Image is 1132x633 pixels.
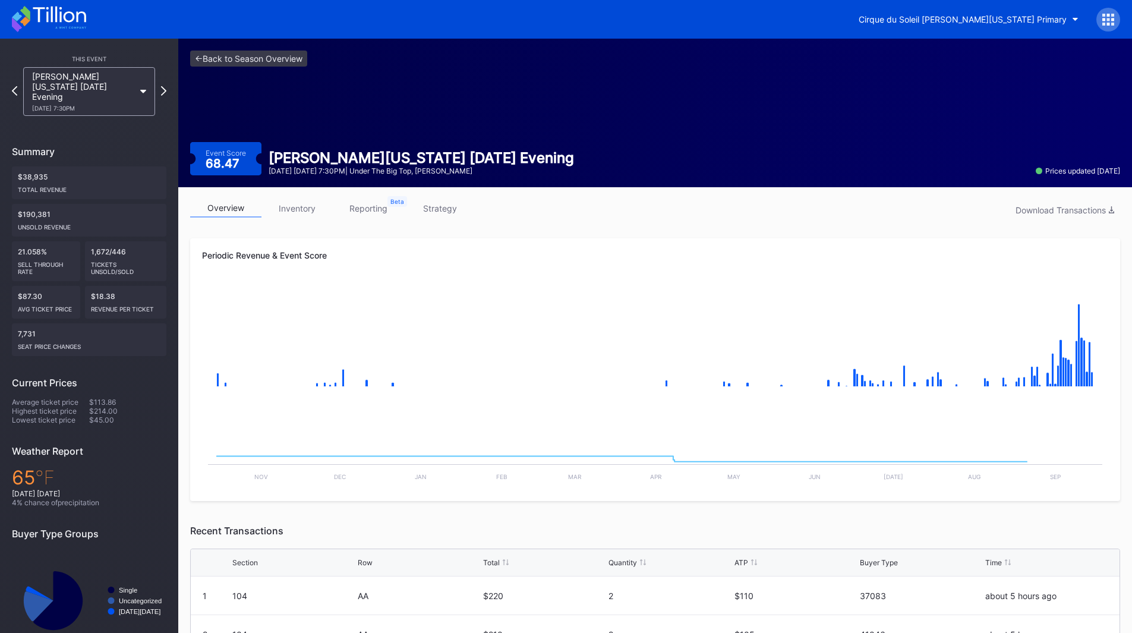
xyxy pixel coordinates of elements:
text: Jun [809,473,821,480]
div: 1,672/446 [85,241,167,281]
div: $220 [483,591,606,601]
a: overview [190,199,261,218]
a: strategy [404,199,475,218]
div: $18.38 [85,286,167,319]
div: Highest ticket price [12,407,89,415]
div: 2 [608,591,731,601]
div: 104 [232,591,355,601]
div: [PERSON_NAME][US_STATE] [DATE] Evening [32,71,134,112]
text: Mar [568,473,582,480]
div: about 5 hours ago [985,591,1108,601]
div: $38,935 [12,166,166,199]
button: Download Transactions [1010,202,1120,218]
text: [DATE] [884,473,903,480]
div: [DATE] [DATE] 7:30PM | Under the Big Top, [PERSON_NAME] [269,166,574,175]
text: Jan [415,473,427,480]
div: Lowest ticket price [12,415,89,424]
div: Buyer Type Groups [12,528,166,540]
div: Section [232,558,258,567]
div: Sell Through Rate [18,256,74,275]
text: Dec [334,473,346,480]
div: This Event [12,55,166,62]
div: [PERSON_NAME][US_STATE] [DATE] Evening [269,149,574,166]
div: Weather Report [12,445,166,457]
text: Uncategorized [119,597,162,604]
a: inventory [261,199,333,218]
div: Avg ticket price [18,301,74,313]
div: Current Prices [12,377,166,389]
div: Cirque du Soleil [PERSON_NAME][US_STATE] Primary [859,14,1067,24]
div: Time [985,558,1002,567]
div: Download Transactions [1016,205,1114,215]
div: Revenue per ticket [91,301,161,313]
div: Quantity [608,558,637,567]
span: ℉ [35,466,55,489]
div: Average ticket price [12,398,89,407]
div: $110 [734,591,857,601]
div: 21.058% [12,241,80,281]
div: $87.30 [12,286,80,319]
div: Tickets Unsold/Sold [91,256,161,275]
div: seat price changes [18,338,160,350]
div: [DATE] 7:30PM [32,105,134,112]
svg: Chart title [202,400,1108,489]
div: 65 [12,466,166,489]
div: 7,731 [12,323,166,356]
button: Cirque du Soleil [PERSON_NAME][US_STATE] Primary [850,8,1087,30]
div: Total [483,558,500,567]
div: 68.47 [206,158,242,169]
div: Summary [12,146,166,158]
div: Total Revenue [18,181,160,193]
text: Nov [254,473,268,480]
text: Single [119,587,137,594]
a: <-Back to Season Overview [190,51,307,67]
text: Feb [496,473,507,480]
div: $190,381 [12,204,166,237]
div: Periodic Revenue & Event Score [202,250,1108,260]
div: Unsold Revenue [18,219,160,231]
div: $214.00 [89,407,166,415]
div: $45.00 [89,415,166,424]
div: [DATE] [DATE] [12,489,166,498]
div: Row [358,558,373,567]
text: Apr [650,473,662,480]
text: Sep [1050,473,1061,480]
div: ATP [734,558,748,567]
text: [DATE][DATE] [119,608,160,615]
div: Buyer Type [860,558,898,567]
div: $113.86 [89,398,166,407]
div: 1 [203,591,207,601]
div: AA [358,591,480,601]
text: May [727,473,740,480]
div: Prices updated [DATE] [1036,166,1120,175]
div: 37083 [860,591,982,601]
svg: Chart title [202,281,1108,400]
div: 4 % chance of precipitation [12,498,166,507]
div: Recent Transactions [190,525,1120,537]
div: Event Score [206,149,246,158]
text: Aug [968,473,980,480]
a: reporting [333,199,404,218]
